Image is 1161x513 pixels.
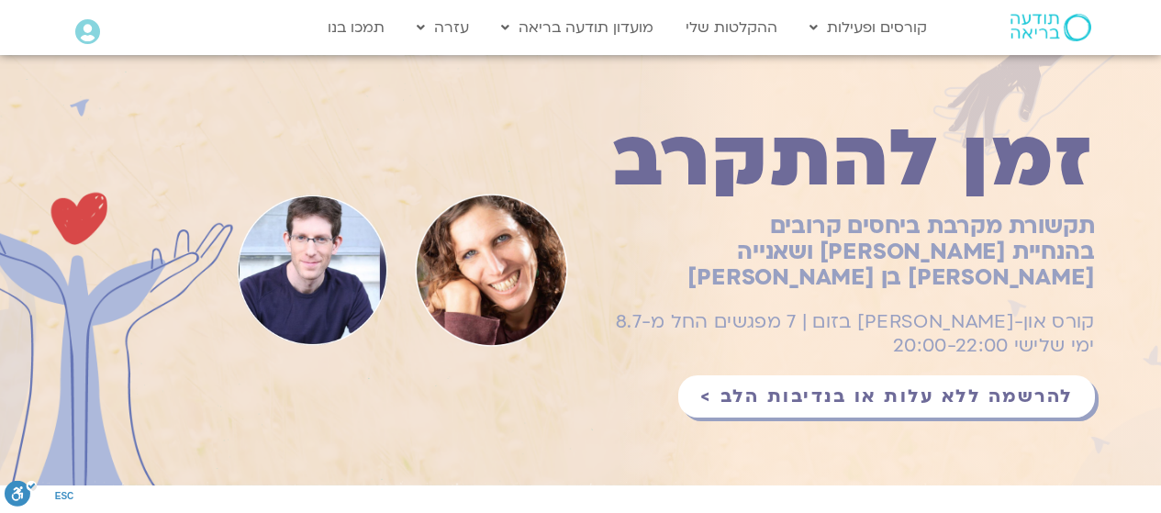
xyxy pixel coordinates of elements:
h1: תקשורת מקרבת ביחסים קרובים בהנחיית [PERSON_NAME] ושאנייה [PERSON_NAME] בן [PERSON_NAME] [590,214,1095,291]
img: תודעה בריאה [1010,14,1091,41]
h1: קורס און-[PERSON_NAME] בזום | 7 מפגשים החל מ-8.7 ימי שלישי 20:00-22:00 [590,310,1095,357]
a: מועדון תודעה בריאה [492,10,663,45]
a: ההקלטות שלי [676,10,787,45]
h1: זמן להתקרב [590,123,1095,195]
a: תמכו בנו [318,10,394,45]
a: עזרה [407,10,478,45]
a: קורסים ופעילות [800,10,936,45]
a: להרשמה ללא עלות או בנדיבות הלב > [678,375,1095,418]
span: להרשמה ללא עלות או בנדיבות הלב > [700,386,1073,407]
